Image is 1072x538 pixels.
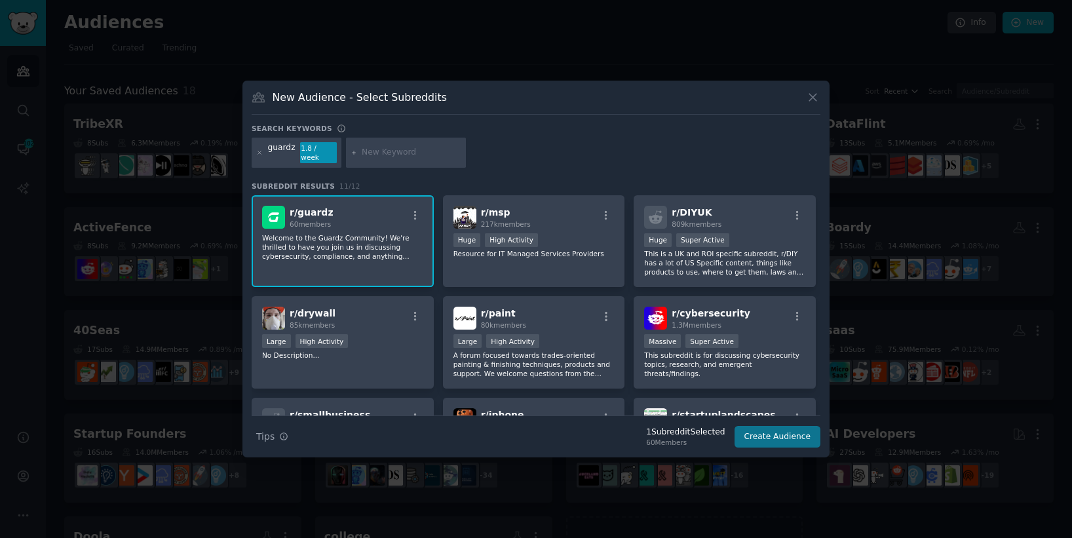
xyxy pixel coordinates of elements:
[481,321,526,329] span: 80k members
[481,308,516,318] span: r/ paint
[290,321,335,329] span: 85k members
[481,410,524,420] span: r/ iphone
[290,308,335,318] span: r/ drywall
[453,307,476,330] img: paint
[644,408,667,431] img: startuplandscapes
[672,220,721,228] span: 809k members
[676,233,729,247] div: Super Active
[672,207,712,218] span: r/ DIYUK
[296,334,349,348] div: High Activity
[485,233,538,247] div: High Activity
[644,351,805,378] p: This subreddit is for discussing cybersecurity topics, research, and emergent threats/findings.
[646,438,725,447] div: 60 Members
[453,351,615,378] p: A forum focused towards trades-oriented painting & finishing techniques, products and support. We...
[672,321,721,329] span: 1.3M members
[262,206,285,229] img: guardz
[453,408,476,431] img: iphone
[481,207,510,218] span: r/ msp
[672,308,750,318] span: r/ cybersecurity
[453,206,476,229] img: msp
[735,426,821,448] button: Create Audience
[262,351,423,360] p: No Description...
[481,220,531,228] span: 217k members
[685,334,738,348] div: Super Active
[453,233,481,247] div: Huge
[262,307,285,330] img: drywall
[453,334,482,348] div: Large
[262,233,423,261] p: Welcome to the Guardz Community! We're thrilled to have you join us in discussing cybersecurity, ...
[290,410,370,420] span: r/ smallbusiness
[252,182,335,191] span: Subreddit Results
[644,334,681,348] div: Massive
[644,249,805,277] p: This is a UK and ROI specific subreddit, r/DIY has a lot of US Specific content, things like prod...
[300,142,337,163] div: 1.8 / week
[252,124,332,133] h3: Search keywords
[486,334,539,348] div: High Activity
[290,207,334,218] span: r/ guardz
[252,425,293,448] button: Tips
[453,249,615,258] p: Resource for IT Managed Services Providers
[672,410,775,420] span: r/ startuplandscapes
[290,220,331,228] span: 60 members
[644,233,672,247] div: Huge
[362,147,461,159] input: New Keyword
[268,142,296,163] div: guardz
[262,334,291,348] div: Large
[646,427,725,438] div: 1 Subreddit Selected
[256,430,275,444] span: Tips
[339,182,360,190] span: 11 / 12
[644,307,667,330] img: cybersecurity
[273,90,447,104] h3: New Audience - Select Subreddits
